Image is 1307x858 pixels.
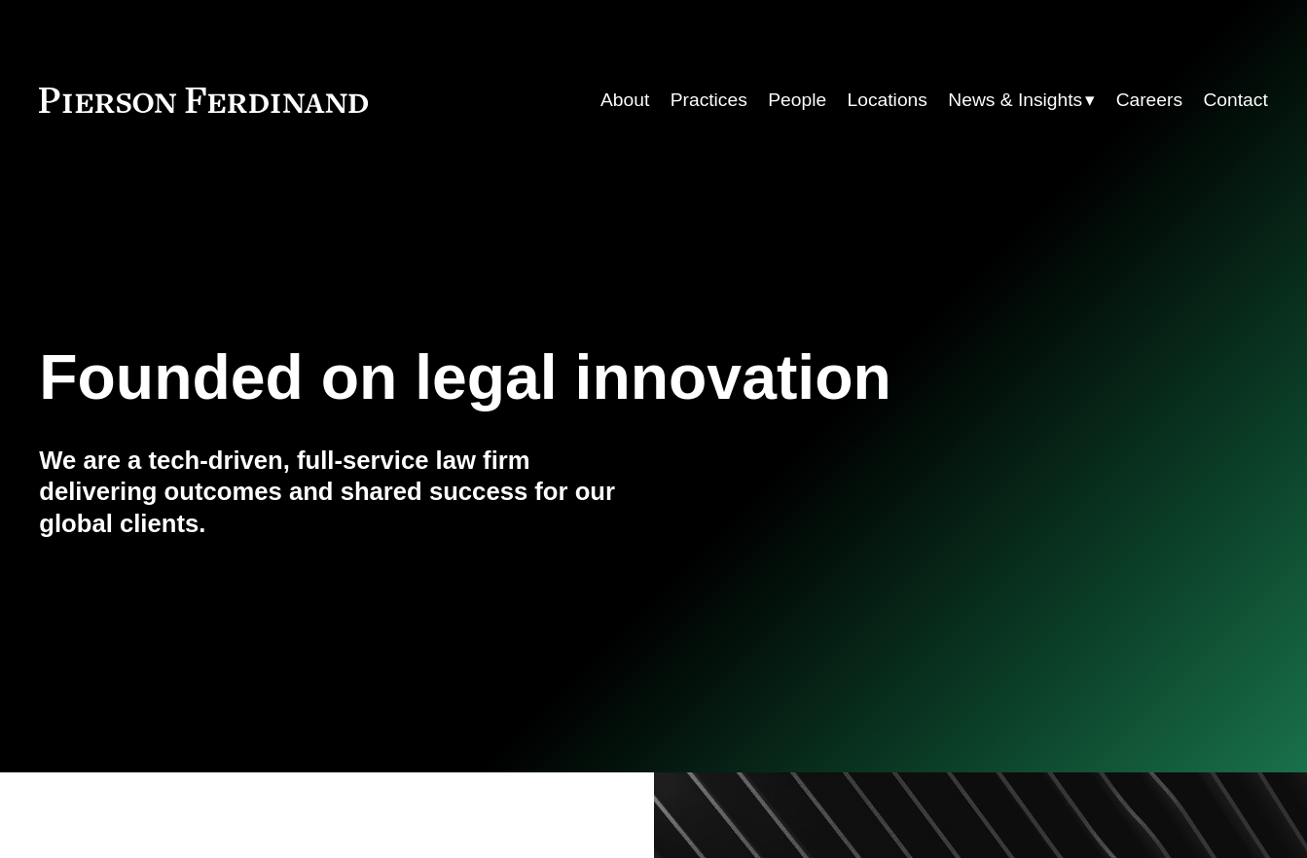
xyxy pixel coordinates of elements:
[948,84,1082,118] span: News & Insights
[768,82,826,119] a: People
[1203,82,1267,119] a: Contact
[1116,82,1182,119] a: Careers
[39,342,1063,414] h1: Founded on legal innovation
[39,445,653,540] h4: We are a tech-driven, full-service law firm delivering outcomes and shared success for our global...
[671,82,747,119] a: Practices
[848,82,927,119] a: Locations
[600,82,649,119] a: About
[948,82,1095,119] a: folder dropdown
